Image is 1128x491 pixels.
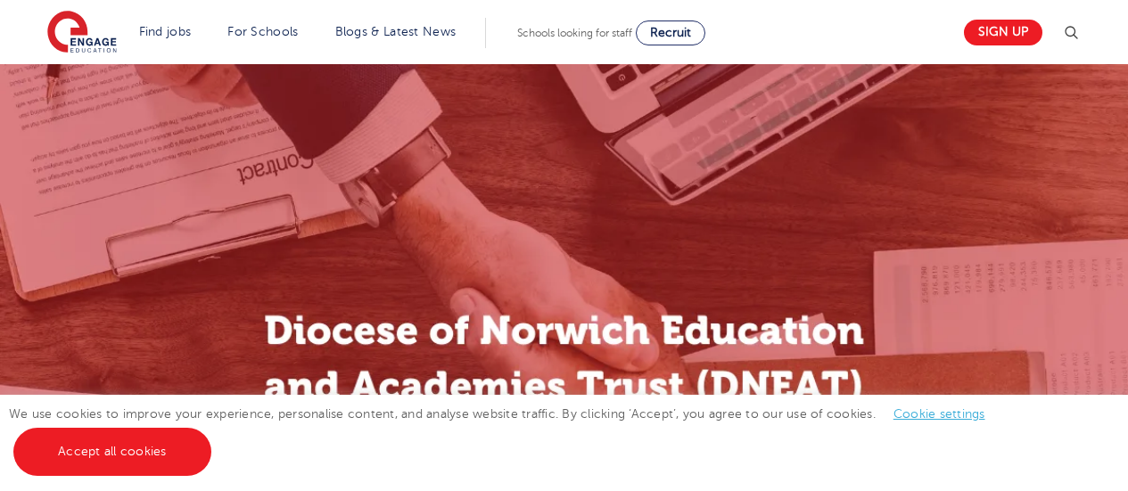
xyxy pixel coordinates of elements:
img: Engage Education [47,11,117,55]
span: We use cookies to improve your experience, personalise content, and analyse website traffic. By c... [9,407,1003,458]
a: Sign up [964,20,1042,45]
span: Schools looking for staff [517,27,632,39]
a: For Schools [227,25,298,38]
a: Find jobs [139,25,192,38]
a: Recruit [636,20,705,45]
a: Blogs & Latest News [335,25,457,38]
span: Recruit [650,26,691,39]
a: Cookie settings [893,407,985,421]
a: Accept all cookies [13,428,211,476]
